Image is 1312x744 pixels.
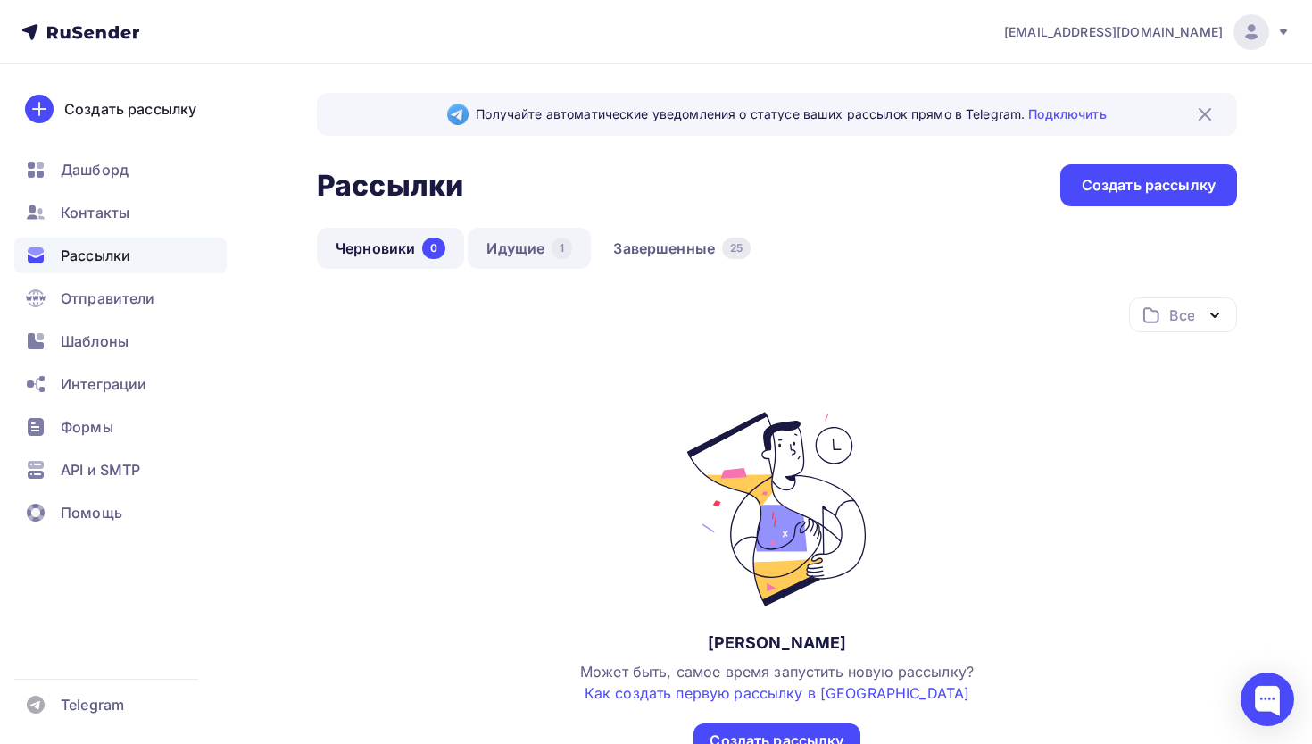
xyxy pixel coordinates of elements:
div: 25 [722,238,751,259]
span: Отправители [61,288,155,309]
span: Получайте автоматические уведомления о статусе ваших рассылок прямо в Telegram. [476,105,1106,123]
a: [EMAIL_ADDRESS][DOMAIN_NAME] [1004,14,1291,50]
h2: Рассылки [317,168,463,204]
a: Дашборд [14,152,227,188]
a: Как создать первую рассылку в [GEOGRAPHIC_DATA] [585,684,970,702]
div: [PERSON_NAME] [708,632,847,654]
a: Завершенные25 [594,228,769,269]
img: Telegram [447,104,469,125]
span: Контакты [61,202,129,223]
div: 0 [422,238,445,259]
span: Формы [61,416,113,438]
a: Отправители [14,280,227,316]
a: Черновики0 [317,228,464,269]
div: 1 [552,238,572,259]
div: Создать рассылку [1082,175,1216,196]
span: [EMAIL_ADDRESS][DOMAIN_NAME] [1004,23,1223,41]
a: Формы [14,409,227,445]
span: Дашборд [61,159,129,180]
span: Интеграции [61,373,146,395]
span: Шаблоны [61,330,129,352]
a: Идущие1 [468,228,591,269]
span: API и SMTP [61,459,140,481]
span: Помощь [61,502,122,523]
span: Рассылки [61,245,130,266]
a: Подключить [1028,106,1106,121]
a: Шаблоны [14,323,227,359]
span: Может быть, самое время запустить новую рассылку? [580,663,974,702]
button: Все [1129,297,1237,332]
a: Контакты [14,195,227,230]
a: Рассылки [14,238,227,273]
span: Telegram [61,694,124,715]
div: Все [1169,305,1194,326]
div: Создать рассылку [64,98,196,120]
